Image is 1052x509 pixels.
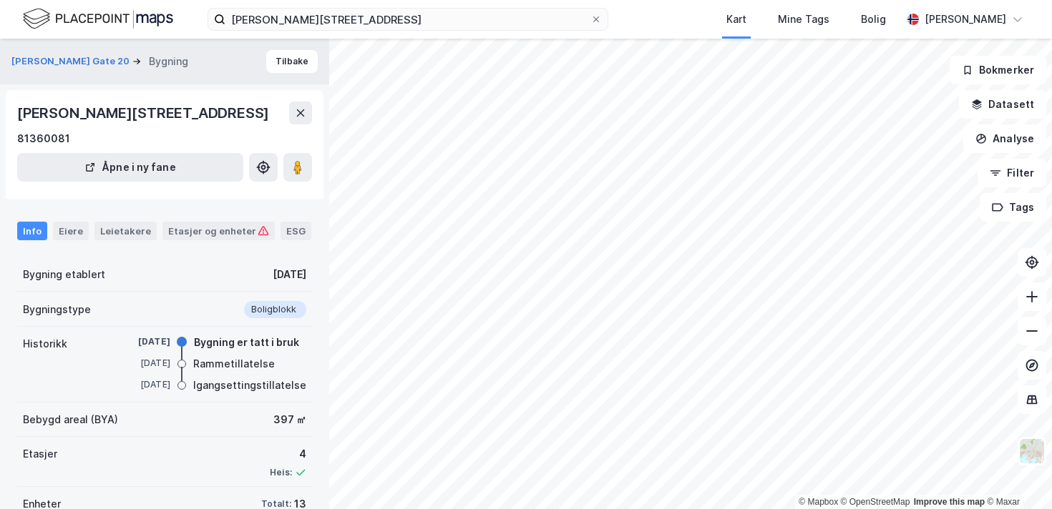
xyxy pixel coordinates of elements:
[17,102,272,124] div: [PERSON_NAME][STREET_ADDRESS]
[980,440,1052,509] iframe: Chat Widget
[959,90,1046,119] button: Datasett
[11,54,132,69] button: [PERSON_NAME] Gate 20
[270,445,306,463] div: 4
[980,193,1046,222] button: Tags
[113,378,170,391] div: [DATE]
[149,53,188,70] div: Bygning
[113,357,170,370] div: [DATE]
[1018,438,1046,465] img: Z
[53,222,89,240] div: Eiere
[168,224,269,237] div: Etasjer og enheter
[281,222,311,240] div: ESG
[799,497,838,507] a: Mapbox
[225,9,590,30] input: Søk på adresse, matrikkel, gårdeiere, leietakere eller personer
[23,266,105,283] div: Bygning etablert
[963,124,1046,153] button: Analyse
[23,411,118,428] div: Bebygd areal (BYA)
[23,445,57,463] div: Etasjer
[778,11,829,28] div: Mine Tags
[273,266,306,283] div: [DATE]
[17,222,47,240] div: Info
[273,411,306,428] div: 397 ㎡
[17,130,70,147] div: 81360081
[950,56,1046,84] button: Bokmerker
[23,6,173,31] img: logo.f888ab2527a4732fd821a326f86c7f29.svg
[17,153,243,182] button: Åpne i ny fane
[861,11,886,28] div: Bolig
[980,440,1052,509] div: Kontrollprogram for chat
[94,222,157,240] div: Leietakere
[194,334,299,351] div: Bygning er tatt i bruk
[726,11,746,28] div: Kart
[193,355,275,372] div: Rammetillatelse
[193,377,306,394] div: Igangsettingstillatelse
[914,497,985,507] a: Improve this map
[266,50,318,73] button: Tilbake
[23,301,91,318] div: Bygningstype
[23,335,67,352] div: Historikk
[113,335,170,348] div: [DATE]
[270,467,292,478] div: Heis:
[925,11,1006,28] div: [PERSON_NAME]
[841,497,910,507] a: OpenStreetMap
[978,159,1046,187] button: Filter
